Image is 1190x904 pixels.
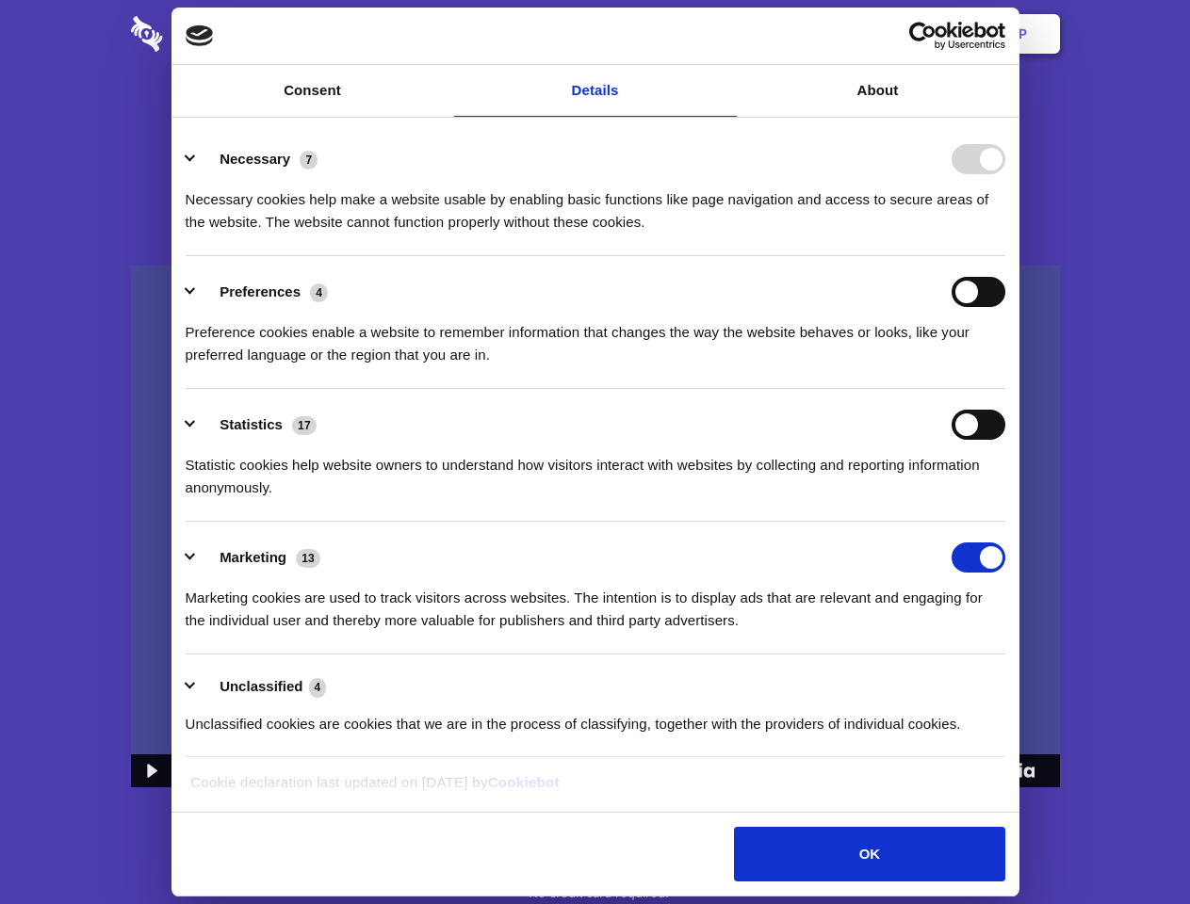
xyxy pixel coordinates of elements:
button: Play Video [131,754,170,787]
span: 4 [309,678,327,697]
a: Pricing [553,5,635,63]
a: Details [454,65,737,117]
a: Consent [171,65,454,117]
label: Preferences [220,283,301,299]
a: Usercentrics Cookiebot - opens in a new window [840,22,1005,50]
div: Preference cookies enable a website to remember information that changes the way the website beha... [186,307,1005,366]
h4: Auto-redaction of sensitive data, encrypted data sharing and self-destructing private chats. Shar... [131,171,1060,234]
button: Marketing (13) [186,542,333,573]
div: Statistic cookies help website owners to understand how visitors interact with websites by collec... [186,440,1005,499]
button: OK [734,827,1004,881]
span: 17 [292,416,317,435]
h1: Eliminate Slack Data Loss. [131,85,1060,153]
div: Unclassified cookies are cookies that we are in the process of classifying, together with the pro... [186,699,1005,735]
a: Cookiebot [488,774,560,790]
span: 7 [300,151,318,169]
button: Statistics (17) [186,410,329,440]
span: 13 [296,549,320,568]
button: Preferences (4) [186,277,340,307]
div: Cookie declaration last updated on [DATE] by [176,771,1014,808]
a: About [737,65,1019,117]
img: logo [186,25,214,46]
iframe: Drift Widget Chat Controller [1096,810,1167,881]
button: Necessary (7) [186,144,330,174]
div: Necessary cookies help make a website usable by enabling basic functions like page navigation and... [186,174,1005,234]
label: Statistics [220,416,283,432]
span: 4 [310,283,328,302]
label: Necessary [220,151,290,167]
img: logo-wordmark-white-trans-d4663122ce5f474addd5e946df7df03e33cb6a1c49d2221995e7729f52c070b2.svg [131,16,292,52]
a: Contact [764,5,851,63]
div: Marketing cookies are used to track visitors across websites. The intention is to display ads tha... [186,573,1005,632]
img: Sharesecret [131,266,1060,788]
a: Login [855,5,937,63]
label: Marketing [220,549,286,565]
button: Unclassified (4) [186,675,338,699]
